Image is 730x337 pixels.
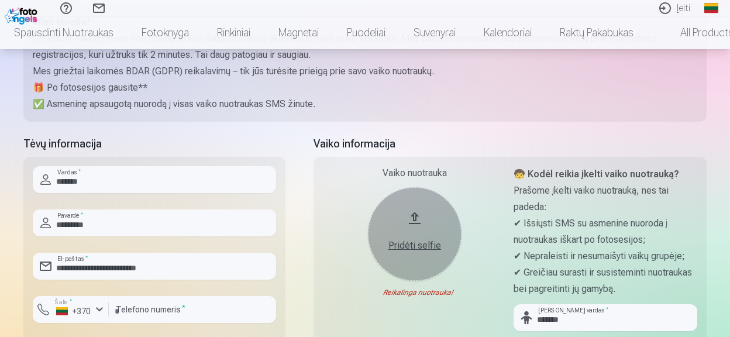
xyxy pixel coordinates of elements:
[368,187,462,281] button: Pridėti selfie
[51,298,75,307] label: Šalis
[33,96,697,112] p: ✅ Asmeninę apsaugotą nuorodą į visas vaiko nuotraukas SMS žinute.
[33,63,697,80] p: Mes griežtai laikomės BDAR (GDPR) reikalavimų – tik jūs turėsite prieigą prie savo vaiko nuotraukų.
[380,239,450,253] div: Pridėti selfie
[546,16,648,49] a: Raktų pakabukas
[5,5,40,25] img: /fa2
[56,305,91,317] div: +370
[333,16,400,49] a: Puodeliai
[400,16,470,49] a: Suvenyrai
[323,288,507,297] div: Reikalinga nuotrauka!
[33,296,109,323] button: Šalis*+370
[470,16,546,49] a: Kalendoriai
[514,264,697,297] p: ✔ Greičiau surasti ir susisteminti nuotraukas bei pagreitinti jų gamybą.
[23,136,285,152] h5: Tėvų informacija
[514,183,697,215] p: Prašome įkelti vaiko nuotrauką, nes tai padeda:
[314,136,707,152] h5: Vaiko informacija
[264,16,333,49] a: Magnetai
[323,166,507,180] div: Vaiko nuotrauka
[514,168,679,180] strong: 🧒 Kodėl reikia įkelti vaiko nuotrauką?
[514,248,697,264] p: ✔ Nepraleisti ir nesumaišyti vaikų grupėje;
[514,215,697,248] p: ✔ Išsiųsti SMS su asmenine nuoroda į nuotraukas iškart po fotosesijos;
[33,80,697,96] p: 🎁 Po fotosesijos gausite**
[128,16,203,49] a: Fotoknyga
[203,16,264,49] a: Rinkiniai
